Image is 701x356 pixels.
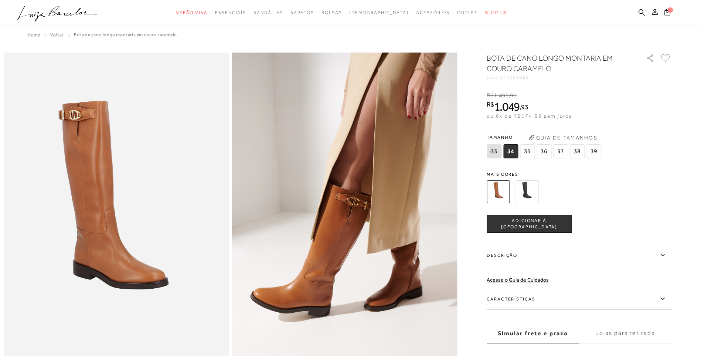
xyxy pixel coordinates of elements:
[27,32,40,37] a: Home
[487,218,571,231] span: ADICIONAR À [GEOGRAPHIC_DATA]
[349,6,409,20] a: noSubCategoriesText
[74,32,177,37] span: BOTA DE CANO LONGO MONTARIA EM COURO CARAMELO
[487,277,549,283] a: Acesse o Guia de Cuidados
[487,75,634,80] div: CÓD:
[579,323,671,343] label: Lojas para retirada
[668,7,673,13] span: 0
[515,180,538,203] img: BOTA DE CANO LONGO MONTARIA EM COURO PRETO
[487,215,572,233] button: ADICIONAR À [GEOGRAPHIC_DATA]
[521,103,528,111] span: 93
[586,144,601,158] span: 39
[176,10,208,15] span: Verão Viva
[416,6,450,20] a: categoryNavScreenReaderText
[509,92,517,99] i: ,
[290,6,314,20] a: categoryNavScreenReaderText
[487,323,579,343] label: Simular frete e prazo
[494,100,520,113] span: 1.049
[487,172,671,177] span: Mais cores
[253,6,283,20] a: categoryNavScreenReaderText
[487,92,494,99] i: R$
[487,113,572,119] span: ou 6x de R$174,99 sem juros
[176,6,208,20] a: categoryNavScreenReaderText
[487,144,501,158] span: 33
[290,10,314,15] span: Sapatos
[321,10,342,15] span: Bolsas
[510,92,517,99] span: 90
[487,132,603,143] span: Tamanho
[537,144,551,158] span: 36
[416,10,450,15] span: Acessórios
[50,32,64,37] a: Voltar
[485,6,507,20] a: BLOG LB
[215,10,246,15] span: Essenciais
[485,10,507,15] span: BLOG LB
[520,144,535,158] span: 35
[487,288,671,310] label: Características
[520,104,528,110] i: ,
[487,101,494,108] i: R$
[321,6,342,20] a: categoryNavScreenReaderText
[494,92,509,99] span: 1.499
[662,8,673,18] button: 0
[457,6,478,20] a: categoryNavScreenReaderText
[526,132,600,144] button: Guia de Tamanhos
[570,144,585,158] span: 38
[503,144,518,158] span: 34
[457,10,478,15] span: Outlet
[487,245,671,266] label: Descrição
[253,10,283,15] span: Sandálias
[487,180,510,203] img: BOTA DE CANO LONGO MONTARIA EM COURO CARAMELO
[500,75,530,80] span: 141400022
[553,144,568,158] span: 37
[215,6,246,20] a: categoryNavScreenReaderText
[487,53,625,74] h1: BOTA DE CANO LONGO MONTARIA EM COURO CARAMELO
[349,10,409,15] span: [DEMOGRAPHIC_DATA]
